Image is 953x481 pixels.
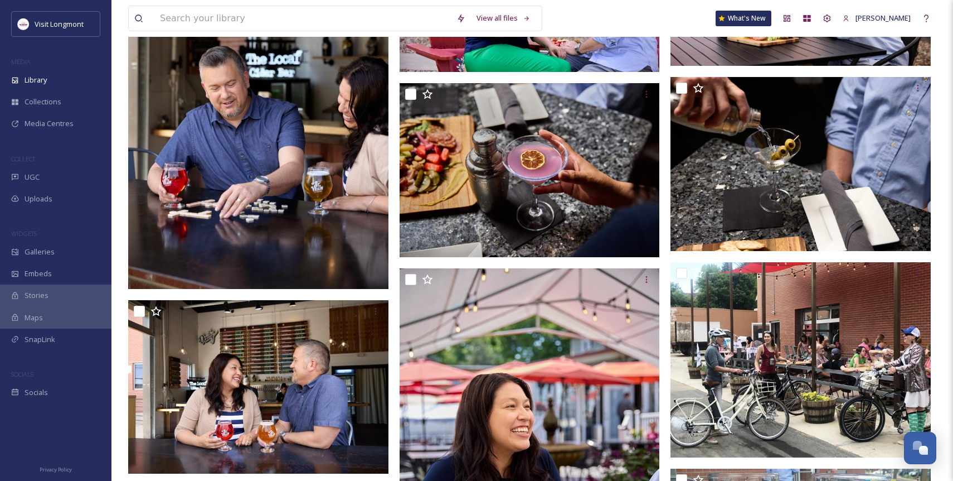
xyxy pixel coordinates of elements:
[25,172,40,182] span: UGC
[25,387,48,398] span: Socials
[716,11,771,26] a: What's New
[400,83,660,257] img: 2024-06-16VisitLongmont8F7A55861-JohnRobson.jpg
[25,312,43,323] span: Maps
[837,7,916,29] a: [PERSON_NAME]
[11,229,37,238] span: WIDGETS
[25,97,61,107] span: Collections
[40,466,72,473] span: Privacy Policy
[855,13,911,23] span: [PERSON_NAME]
[670,77,931,251] img: 2024-06-16VisitLongmont8F7A5591-JohnRobson.jpg
[18,18,29,30] img: longmont.jpg
[25,290,48,301] span: Stories
[35,19,84,29] span: Visit Longmont
[25,247,55,257] span: Galleries
[904,432,936,464] button: Open Chat
[25,118,74,129] span: Media Centres
[25,75,47,85] span: Library
[40,462,72,475] a: Privacy Policy
[128,300,388,474] img: 2024-06-16VisitLongmont8F7A4590-JohnRobson.jpg
[11,370,33,378] span: SOCIALS
[154,6,451,31] input: Search your library
[25,268,52,279] span: Embeds
[670,262,931,458] img: IMG_3834-oharaphotography.com.jpg
[25,334,55,345] span: SnapLink
[471,7,536,29] a: View all files
[11,155,35,163] span: COLLECT
[25,194,52,204] span: Uploads
[11,57,31,66] span: MEDIA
